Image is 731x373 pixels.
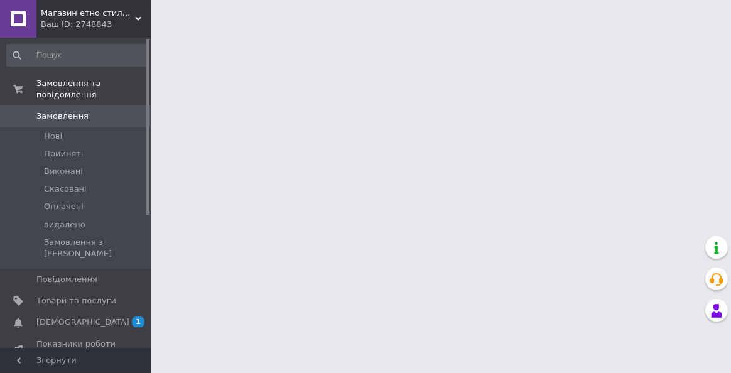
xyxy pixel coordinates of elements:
[36,274,97,285] span: Повідомлення
[36,295,116,306] span: Товари та послуги
[44,219,85,230] span: видалено
[36,338,116,361] span: Показники роботи компанії
[44,148,83,159] span: Прийняті
[132,316,144,327] span: 1
[41,19,151,30] div: Ваш ID: 2748843
[44,166,83,177] span: Виконані
[6,44,148,67] input: Пошук
[36,111,89,122] span: Замовлення
[36,316,129,328] span: [DEMOGRAPHIC_DATA]
[41,8,135,19] span: Магазин етно стилю Полотно
[44,131,62,142] span: Нові
[44,237,146,259] span: Замовлення з [PERSON_NAME]
[44,201,84,212] span: Оплачені
[44,183,87,195] span: Скасовані
[36,78,151,100] span: Замовлення та повідомлення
